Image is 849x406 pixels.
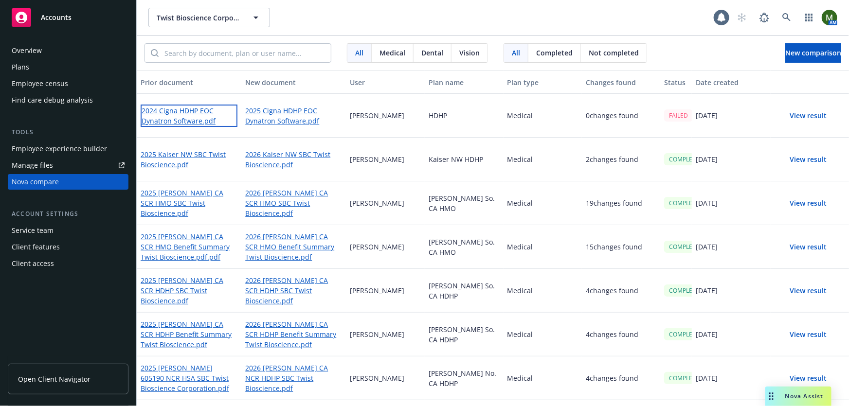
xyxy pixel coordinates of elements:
[504,94,582,138] div: Medical
[775,325,843,344] button: View result
[12,76,68,91] div: Employee census
[245,106,342,126] a: 2025 Cigna HDHP EOC Dynatron Software.pdf
[245,363,342,393] a: 2026 [PERSON_NAME] CA NCR HDHP SBC Twist Bioscience.pdf
[8,127,128,137] div: Tools
[425,313,503,356] div: [PERSON_NAME] So. CA HDHP
[660,71,692,94] button: Status
[241,71,346,94] button: New document
[425,225,503,269] div: [PERSON_NAME] So. CA HMO
[245,77,342,88] div: New document
[755,8,774,27] a: Report a Bug
[137,71,241,94] button: Prior document
[18,374,90,384] span: Open Client Navigator
[775,281,843,300] button: View result
[8,4,128,31] a: Accounts
[8,92,128,108] a: Find care debug analysis
[507,77,578,88] div: Plan type
[536,48,573,58] span: Completed
[504,71,582,94] button: Plan type
[799,8,819,27] a: Switch app
[157,13,241,23] span: Twist Bioscience Corporation
[664,109,693,122] div: FAILED
[12,59,29,75] div: Plans
[785,48,841,57] span: New comparison
[12,223,54,238] div: Service team
[504,181,582,225] div: Medical
[12,256,54,271] div: Client access
[425,138,503,181] div: Kaiser NW HDHP
[148,8,270,27] button: Twist Bioscience Corporation
[12,141,107,157] div: Employee experience builder
[350,77,421,88] div: User
[245,231,342,262] a: 2026 [PERSON_NAME] CA SCR HMO Benefit Summary Twist Bioscience.pdf
[504,356,582,400] div: Medical
[12,92,93,108] div: Find care debug analysis
[12,174,59,190] div: Nova compare
[664,328,708,340] div: COMPLETED
[41,14,72,21] span: Accounts
[664,197,708,209] div: COMPLETED
[245,188,342,218] a: 2026 [PERSON_NAME] CA SCR HMO SBC Twist Bioscience.pdf
[586,242,642,252] p: 15 changes found
[696,373,718,383] p: [DATE]
[664,241,708,253] div: COMPLETED
[692,71,770,94] button: Date created
[425,356,503,400] div: [PERSON_NAME] No. CA HDHP
[8,76,128,91] a: Employee census
[785,392,824,400] span: Nova Assist
[775,150,843,169] button: View result
[696,77,766,88] div: Date created
[8,158,128,173] a: Manage files
[512,48,520,58] span: All
[8,256,128,271] a: Client access
[8,174,128,190] a: Nova compare
[696,110,718,121] p: [DATE]
[775,369,843,388] button: View result
[350,242,405,252] p: [PERSON_NAME]
[421,48,443,58] span: Dental
[586,154,638,164] p: 2 changes found
[141,231,237,262] a: 2025 [PERSON_NAME] CA SCR HMO Benefit Summary Twist Bioscience.pdf.pdf
[245,319,342,350] a: 2026 [PERSON_NAME] CA SCR HDHP Benefit Summary Twist Bioscience.pdf
[425,71,503,94] button: Plan name
[504,269,582,313] div: Medical
[141,149,237,170] a: 2025 Kaiser NW SBC Twist Bioscience.pdf
[245,275,342,306] a: 2026 [PERSON_NAME] CA SCR HDHP SBC Twist Bioscience.pdf
[141,319,237,350] a: 2025 [PERSON_NAME] CA SCR HDHP Benefit Summary Twist Bioscience.pdf
[141,363,237,393] a: 2025 [PERSON_NAME] 605190 NCR HSA SBC Twist Bioscience Corporation.pdf
[582,71,660,94] button: Changes found
[589,48,639,58] span: Not completed
[586,373,638,383] p: 4 changes found
[8,141,128,157] a: Employee experience builder
[355,48,363,58] span: All
[8,59,128,75] a: Plans
[8,209,128,219] div: Account settings
[12,158,53,173] div: Manage files
[696,329,718,339] p: [DATE]
[141,105,237,127] a: 2024 Cigna HDHP EOC Dynatron Software.pdf
[350,110,405,121] p: [PERSON_NAME]
[141,188,237,218] a: 2025 [PERSON_NAME] CA SCR HMO SBC Twist Bioscience.pdf
[12,239,60,255] div: Client features
[586,110,638,121] p: 0 changes found
[350,285,405,296] p: [PERSON_NAME]
[350,154,405,164] p: [PERSON_NAME]
[785,43,841,63] button: New comparison
[586,198,642,208] p: 19 changes found
[765,387,831,406] button: Nova Assist
[350,198,405,208] p: [PERSON_NAME]
[586,77,656,88] div: Changes found
[822,10,837,25] img: photo
[696,198,718,208] p: [DATE]
[429,77,499,88] div: Plan name
[664,284,708,297] div: COMPLETED
[777,8,796,27] a: Search
[664,153,708,165] div: COMPLETED
[425,94,503,138] div: HDHP
[379,48,405,58] span: Medical
[459,48,480,58] span: Vision
[504,138,582,181] div: Medical
[696,285,718,296] p: [DATE]
[12,43,42,58] div: Overview
[664,372,708,384] div: COMPLETED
